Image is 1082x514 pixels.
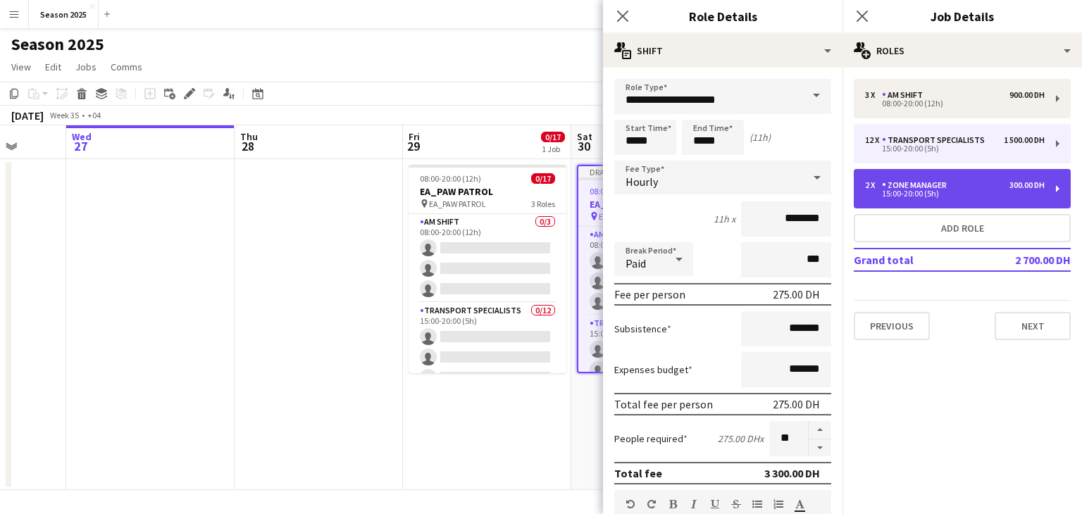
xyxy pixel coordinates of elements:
app-card-role: AM SHIFT0/308:00-20:00 (12h) [409,214,566,303]
div: 275.00 DH [773,287,820,301]
div: 1 Job [542,144,564,154]
div: 08:00-20:00 (12h) [865,100,1045,107]
div: 15:00-20:00 (5h) [865,190,1045,197]
span: 30 [575,138,592,154]
div: 1 500.00 DH [1004,135,1045,145]
button: Season 2025 [29,1,99,28]
span: EA_PAW PATROL [599,211,656,222]
button: Redo [647,499,657,510]
label: Subsistence [614,322,671,335]
button: Bold [668,499,678,510]
div: Roles [842,34,1082,68]
a: Jobs [70,58,102,76]
span: Jobs [75,61,97,73]
span: Paid [626,256,646,270]
span: 08:00-20:00 (12h) [420,173,481,184]
button: Strikethrough [731,499,741,510]
button: Increase [809,421,831,439]
div: Zone Manager [882,180,952,190]
label: People required [614,432,688,445]
span: View [11,61,31,73]
span: EA_PAW PATROL [429,199,486,209]
div: 11h x [714,213,735,225]
div: 12 x [865,135,882,145]
div: Shift [603,34,842,68]
span: 08:00-20:00 (12h) [590,186,651,196]
h3: Role Details [603,7,842,25]
span: 28 [238,138,258,154]
app-job-card: Draft08:00-20:00 (12h)0/17EA_PAW PATROL EA_PAW PATROL3 RolesAM SHIFT0/308:00-20:00 (12h) Transpor... [577,165,735,373]
div: 275.00 DH x [718,432,764,445]
div: Draft [578,166,733,177]
button: Underline [710,499,720,510]
div: 2 x [865,180,882,190]
div: 300.00 DH [1009,180,1045,190]
span: 29 [406,138,420,154]
span: Thu [240,130,258,143]
span: Week 35 [46,110,82,120]
button: Decrease [809,439,831,457]
button: Previous [854,312,930,340]
span: Edit [45,61,61,73]
label: Expenses budget [614,363,692,376]
div: (11h) [750,131,771,144]
div: Fee per person [614,287,685,301]
span: Hourly [626,175,658,189]
app-job-card: 08:00-20:00 (12h)0/17EA_PAW PATROL EA_PAW PATROL3 RolesAM SHIFT0/308:00-20:00 (12h) Transport Spe... [409,165,566,373]
button: Add role [854,214,1071,242]
div: 275.00 DH [773,397,820,411]
div: 900.00 DH [1009,90,1045,100]
h3: Job Details [842,7,1082,25]
td: 2 700.00 DH [982,249,1071,271]
div: [DATE] [11,108,44,123]
span: 0/17 [531,173,555,184]
button: Undo [626,499,635,510]
span: Wed [72,130,92,143]
span: 3 Roles [531,199,555,209]
h3: EA_PAW PATROL [578,198,733,211]
a: View [6,58,37,76]
button: Italic [689,499,699,510]
div: Total fee per person [614,397,713,411]
button: Ordered List [773,499,783,510]
span: 27 [70,138,92,154]
a: Edit [39,58,67,76]
div: 3 300.00 DH [764,466,820,480]
h1: Season 2025 [11,34,104,55]
div: +04 [87,110,101,120]
button: Unordered List [752,499,762,510]
span: Comms [111,61,142,73]
span: 0/17 [541,132,565,142]
div: Total fee [614,466,662,480]
app-card-role: AM SHIFT0/308:00-20:00 (12h) [578,227,733,315]
div: 3 x [865,90,882,100]
h3: EA_PAW PATROL [409,185,566,198]
div: AM SHIFT [882,90,928,100]
div: Transport Specialists [882,135,990,145]
td: Grand total [854,249,982,271]
button: Text Color [795,499,804,510]
button: Next [995,312,1071,340]
span: Fri [409,130,420,143]
a: Comms [105,58,148,76]
div: 15:00-20:00 (5h) [865,145,1045,152]
span: Sat [577,130,592,143]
